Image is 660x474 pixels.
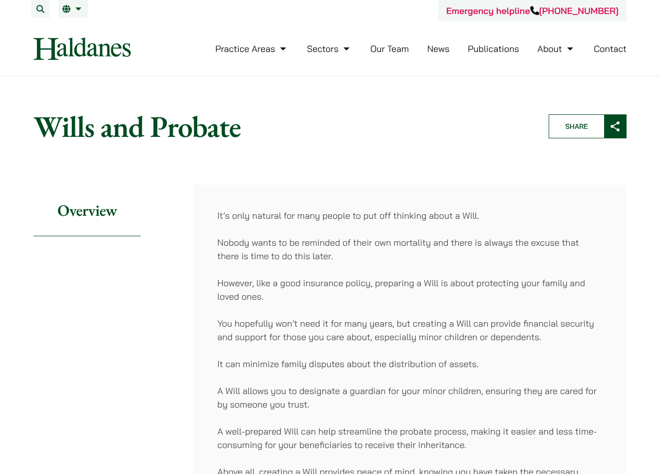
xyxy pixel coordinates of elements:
[446,5,619,16] a: Emergency helpline[PHONE_NUMBER]
[217,276,603,303] p: However, like a good insurance policy, preparing a Will is about protecting your family and loved...
[33,37,131,60] img: Logo of Haldanes
[217,384,603,411] p: A Will allows you to designate a guardian for your minor children, ensuring they are cared for by...
[217,317,603,344] p: You hopefully won’t need it for many years, but creating a Will can provide financial security an...
[33,185,141,236] h2: Overview
[62,5,84,13] a: EN
[217,357,603,371] p: It can minimize family disputes about the distribution of assets.
[217,236,603,263] p: Nobody wants to be reminded of their own mortality and there is always the excuse that there is t...
[427,43,450,54] a: News
[217,425,603,452] p: A well-prepared Will can help streamline the probate process, making it easier and less time-cons...
[594,43,627,54] a: Contact
[307,43,352,54] a: Sectors
[549,114,627,138] button: Share
[217,209,603,222] p: It’s only natural for many people to put off thinking about a Will.
[33,108,532,144] h1: Wills and Probate
[215,43,289,54] a: Practice Areas
[468,43,519,54] a: Publications
[549,115,604,138] span: Share
[370,43,409,54] a: Our Team
[537,43,575,54] a: About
